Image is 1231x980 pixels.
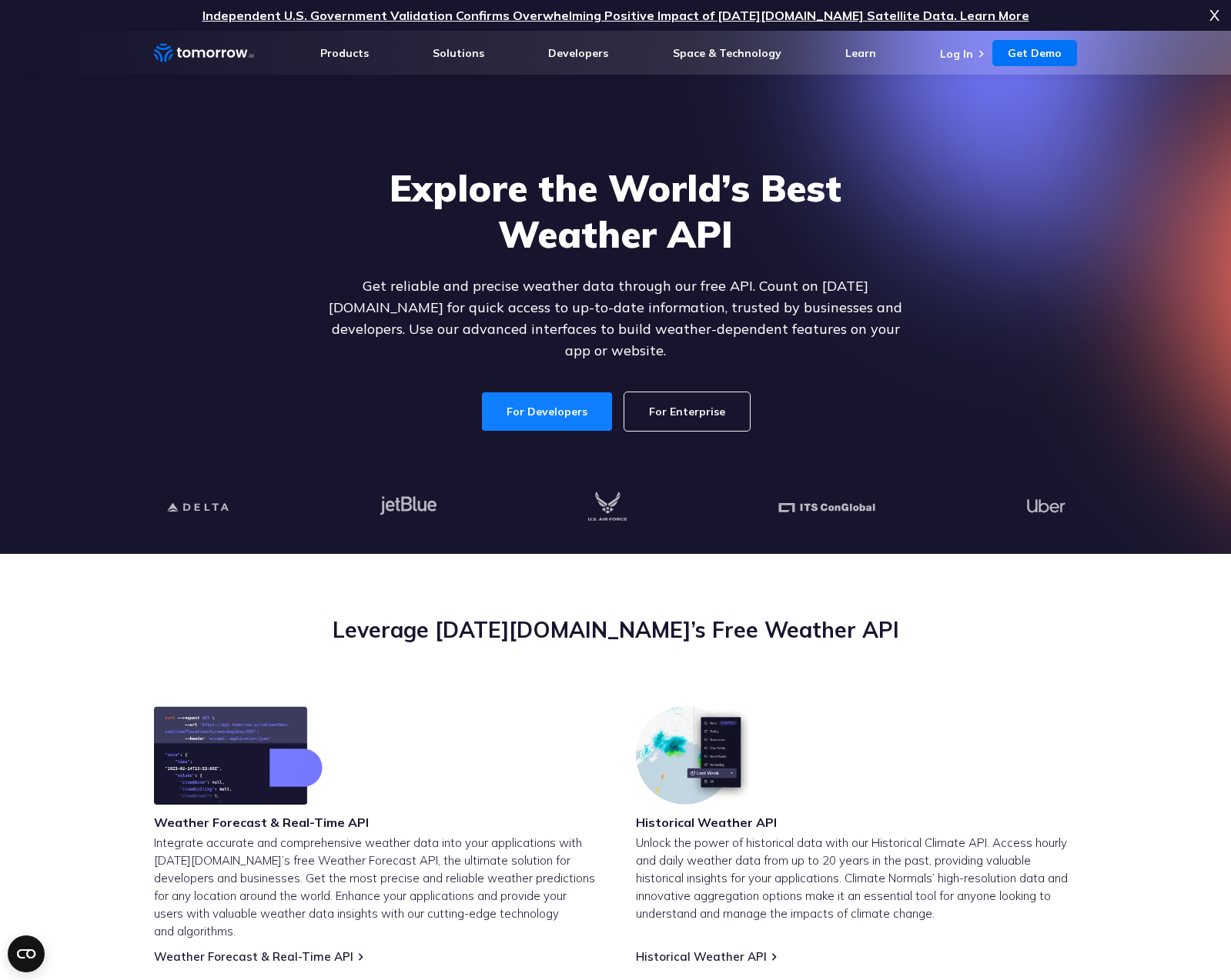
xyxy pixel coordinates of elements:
a: Log In [940,47,973,61]
p: Get reliable and precise weather data through our free API. Count on [DATE][DOMAIN_NAME] for quic... [319,275,913,362]
a: Historical Weather API [636,949,767,964]
a: Home link [154,42,254,65]
p: Integrate accurate and comprehensive weather data into your applications with [DATE][DOMAIN_NAME]... [154,834,596,940]
a: Solutions [433,46,484,60]
a: Get Demo [992,40,1077,66]
h3: Weather Forecast & Real-Time API [154,814,369,831]
a: Learn [845,46,876,60]
h1: Explore the World’s Best Weather API [319,165,913,257]
a: Weather Forecast & Real-Time API [154,949,353,964]
p: Unlock the power of historical data with our Historical Climate API. Access hourly and daily weat... [636,834,1078,922]
a: For Enterprise [624,392,750,431]
a: Independent U.S. Government Validation Confirms Overwhelming Positive Impact of [DATE][DOMAIN_NAM... [202,8,1029,23]
a: Products [320,46,369,60]
a: For Developers [482,392,612,431]
a: Developers [548,46,608,60]
a: Space & Technology [673,46,781,60]
button: Open CMP widget [8,935,45,972]
h2: Leverage [DATE][DOMAIN_NAME]’s Free Weather API [154,615,1078,645]
h3: Historical Weather API [636,814,777,831]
